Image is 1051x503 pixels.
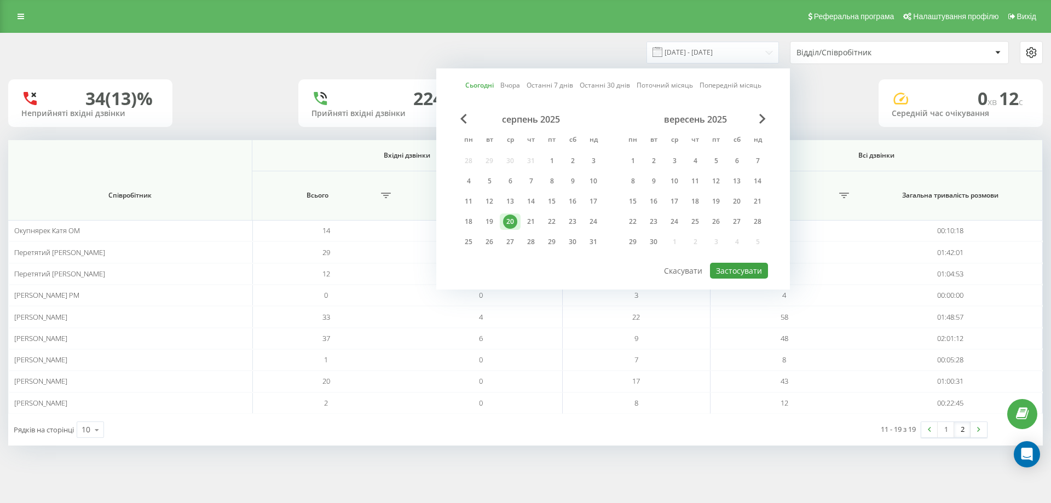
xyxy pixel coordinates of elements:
[709,215,723,229] div: 26
[545,194,559,209] div: 15
[545,174,559,188] div: 8
[646,215,661,229] div: 23
[322,312,330,322] span: 33
[634,333,638,343] span: 9
[726,193,747,210] div: сб 20 вер 2025 р.
[730,174,744,188] div: 13
[500,80,520,90] a: Вчора
[503,194,517,209] div: 13
[586,235,600,249] div: 31
[322,376,330,386] span: 20
[709,154,723,168] div: 5
[781,398,788,408] span: 12
[413,88,443,109] div: 224
[664,213,685,230] div: ср 24 вер 2025 р.
[521,234,541,250] div: чт 28 серп 2025 р.
[479,193,500,210] div: вт 12 серп 2025 р.
[503,215,517,229] div: 20
[527,80,573,90] a: Останні 7 днів
[750,194,765,209] div: 21
[747,193,768,210] div: нд 21 вер 2025 р.
[858,349,1043,371] td: 00:05:28
[541,173,562,189] div: пт 8 серп 2025 р.
[781,312,788,322] span: 58
[726,173,747,189] div: сб 13 вер 2025 р.
[747,153,768,169] div: нд 7 вер 2025 р.
[521,173,541,189] div: чт 7 серп 2025 р.
[666,132,683,149] abbr: середа
[479,173,500,189] div: вт 5 серп 2025 р.
[458,213,479,230] div: пн 18 серп 2025 р.
[626,174,640,188] div: 8
[521,213,541,230] div: чт 21 серп 2025 р.
[583,173,604,189] div: нд 10 серп 2025 р.
[479,213,500,230] div: вт 19 серп 2025 р.
[14,398,67,408] span: [PERSON_NAME]
[625,132,641,149] abbr: понеділок
[706,173,726,189] div: пт 12 вер 2025 р.
[858,328,1043,349] td: 02:01:12
[782,290,786,300] span: 4
[461,174,476,188] div: 4
[481,132,498,149] abbr: вівторок
[726,153,747,169] div: сб 6 вер 2025 р.
[667,215,682,229] div: 24
[645,132,662,149] abbr: вівторок
[706,193,726,210] div: пт 19 вер 2025 р.
[858,263,1043,285] td: 01:04:53
[322,226,330,235] span: 14
[706,153,726,169] div: пт 5 вер 2025 р.
[82,424,90,435] div: 10
[258,191,378,200] span: Всього
[502,132,518,149] abbr: середа
[521,193,541,210] div: чт 14 серп 2025 р.
[706,213,726,230] div: пт 26 вер 2025 р.
[730,194,744,209] div: 20
[622,213,643,230] div: пн 22 вер 2025 р.
[482,174,496,188] div: 5
[688,215,702,229] div: 25
[273,151,541,160] span: Вхідні дзвінки
[622,173,643,189] div: пн 8 вер 2025 р.
[545,215,559,229] div: 22
[524,215,538,229] div: 21
[999,86,1023,110] span: 12
[482,194,496,209] div: 12
[311,109,449,118] div: Прийняті вхідні дзвінки
[643,153,664,169] div: вт 2 вер 2025 р.
[461,215,476,229] div: 18
[523,132,539,149] abbr: четвер
[458,114,604,125] div: серпень 2025
[781,333,788,343] span: 48
[685,173,706,189] div: чт 11 вер 2025 р.
[637,80,693,90] a: Поточний місяць
[322,247,330,257] span: 29
[729,132,745,149] abbr: субота
[913,12,998,21] span: Налаштування профілю
[626,215,640,229] div: 22
[524,174,538,188] div: 7
[643,234,664,250] div: вт 30 вер 2025 р.
[978,86,999,110] span: 0
[544,132,560,149] abbr: п’ятниця
[643,213,664,230] div: вт 23 вер 2025 р.
[461,194,476,209] div: 11
[322,269,330,279] span: 12
[503,235,517,249] div: 27
[322,333,330,343] span: 37
[503,174,517,188] div: 6
[465,80,494,90] a: Сьогодні
[565,174,580,188] div: 9
[688,174,702,188] div: 11
[500,173,521,189] div: ср 6 серп 2025 р.
[747,173,768,189] div: нд 14 вер 2025 р.
[479,290,483,300] span: 0
[626,194,640,209] div: 15
[14,269,105,279] span: Перетятий [PERSON_NAME]
[632,376,640,386] span: 17
[685,153,706,169] div: чт 4 вер 2025 р.
[750,174,765,188] div: 14
[565,194,580,209] div: 16
[524,235,538,249] div: 28
[541,153,562,169] div: пт 1 серп 2025 р.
